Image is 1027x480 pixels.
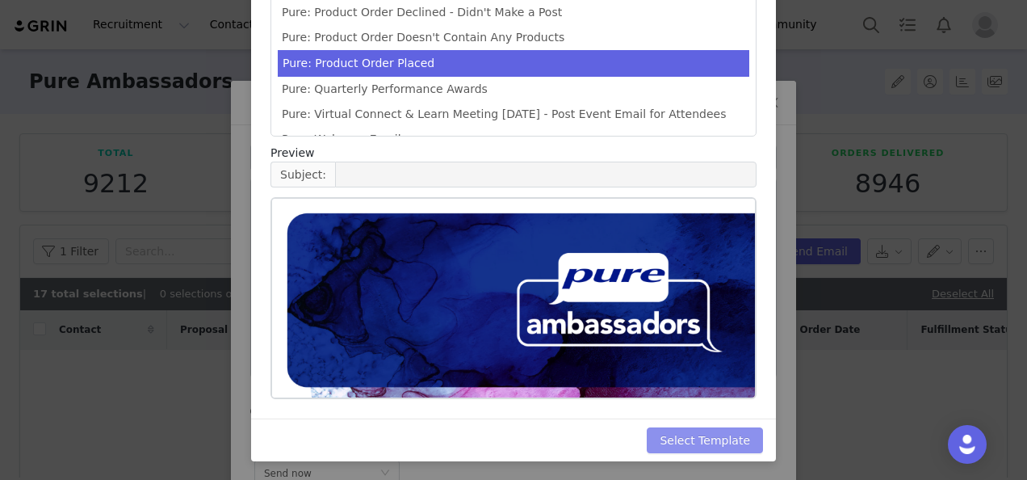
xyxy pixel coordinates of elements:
li: Pure: Product Order Placed [278,50,749,77]
div: Open Intercom Messenger [948,425,987,464]
li: Pure: Product Order Doesn't Contain Any Products [278,25,749,50]
li: Pure: Welcome Email [278,127,749,152]
iframe: Rich Text Area [272,199,755,398]
li: Pure: Virtual Connect & Learn Meeting [DATE] - Post Event Email for Attendees [278,102,749,127]
li: Pure: Quarterly Performance Awards [278,77,749,102]
span: Preview [270,145,315,162]
body: Rich Text Area. Press ALT-0 for help. [13,13,510,31]
button: Select Template [647,427,763,453]
span: Subject: [270,162,335,187]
